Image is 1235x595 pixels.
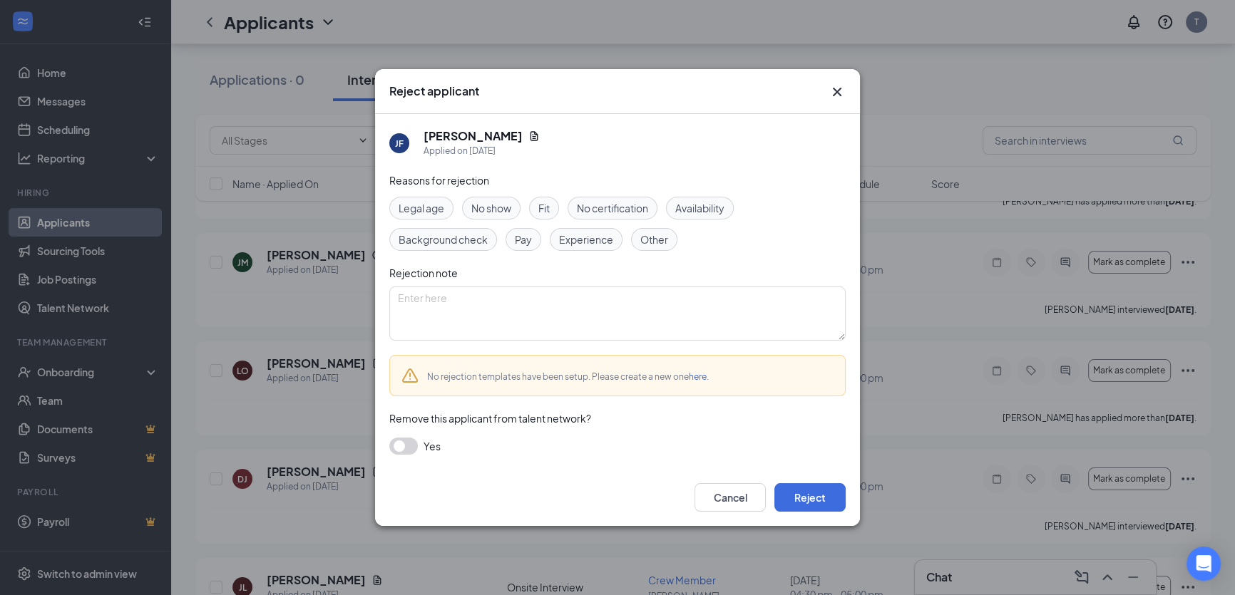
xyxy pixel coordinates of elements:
button: Close [829,83,846,100]
span: Remove this applicant from talent network? [389,412,591,425]
div: Applied on [DATE] [424,144,540,158]
span: Fit [538,200,550,216]
span: Yes [424,438,441,455]
svg: Cross [829,83,846,100]
span: No show [471,200,511,216]
h3: Reject applicant [389,83,479,99]
span: No certification [577,200,648,216]
div: JF [395,138,404,150]
span: Other [640,232,668,247]
svg: Warning [401,367,419,384]
a: here [689,371,707,382]
svg: Document [528,130,540,142]
span: No rejection templates have been setup. Please create a new one . [427,371,709,382]
button: Reject [774,483,846,512]
span: Experience [559,232,613,247]
button: Cancel [695,483,766,512]
span: Legal age [399,200,444,216]
h5: [PERSON_NAME] [424,128,523,144]
span: Availability [675,200,724,216]
div: Open Intercom Messenger [1187,547,1221,581]
span: Rejection note [389,267,458,279]
span: Reasons for rejection [389,174,489,187]
span: Pay [515,232,532,247]
span: Background check [399,232,488,247]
